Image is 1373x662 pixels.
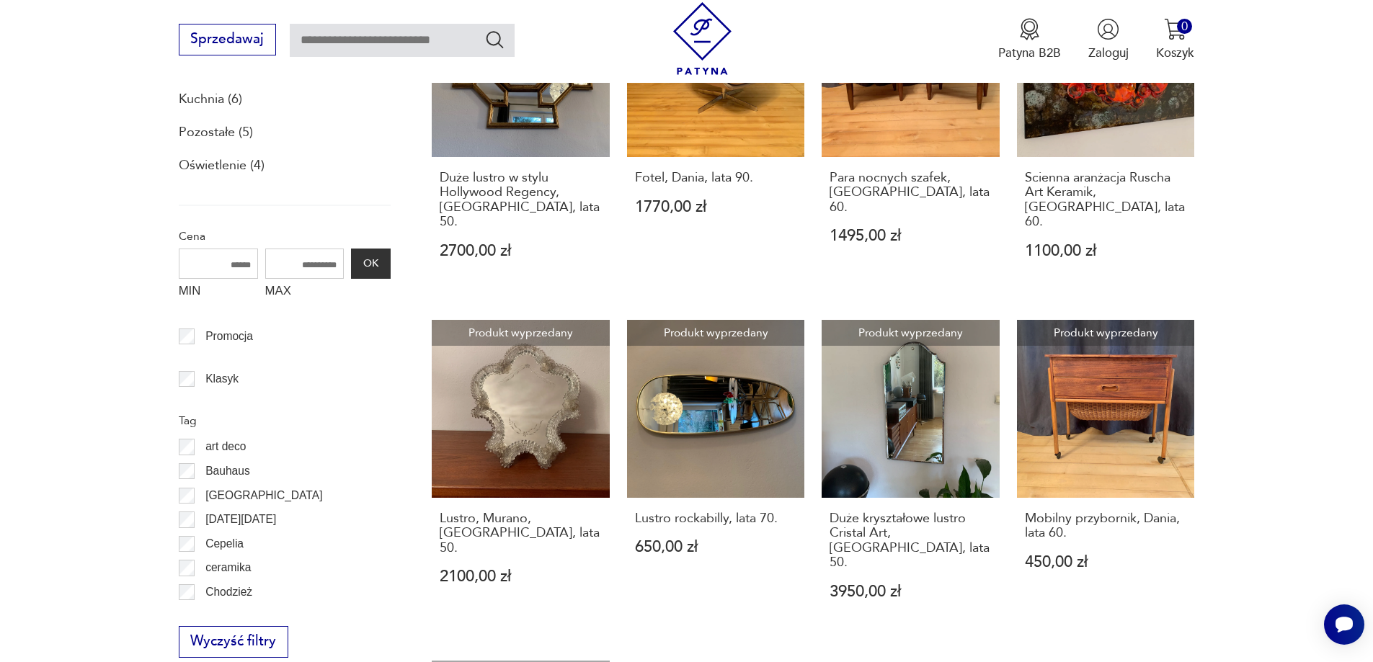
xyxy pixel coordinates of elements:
p: 1100,00 zł [1025,243,1187,259]
p: 2700,00 zł [440,243,602,259]
a: Kuchnia (6) [179,87,242,112]
p: Tag [179,411,391,430]
a: Produkt wyprzedanyLustro rockabilly, lata 70.Lustro rockabilly, lata 70.650,00 zł [627,320,805,632]
label: MIN [179,279,258,306]
h3: Mobilny przybornik, Dania, lata 60. [1025,511,1187,541]
h3: Para nocnych szafek, [GEOGRAPHIC_DATA], lata 60. [830,171,992,215]
p: Ćmielów [205,607,249,626]
p: 1770,00 zł [635,200,797,215]
img: Ikona koszyka [1164,18,1186,40]
p: art deco [205,437,246,456]
h3: Scienna aranżacja Ruscha Art Keramik, [GEOGRAPHIC_DATA], lata 60. [1025,171,1187,230]
p: 1495,00 zł [830,228,992,243]
img: Patyna - sklep z meblami i dekoracjami vintage [666,2,739,75]
p: Cena [179,227,391,246]
a: Sprzedawaj [179,35,276,46]
a: Oświetlenie (4) [179,153,265,178]
iframe: Smartsupp widget button [1324,604,1364,645]
p: Koszyk [1156,45,1194,61]
p: Chodzież [205,583,252,601]
img: Ikonka użytkownika [1097,18,1119,40]
p: [DATE][DATE] [205,510,276,529]
p: Cepelia [205,534,244,553]
a: Ikona medaluPatyna B2B [998,18,1061,61]
p: 2100,00 zł [440,569,602,584]
p: [GEOGRAPHIC_DATA] [205,486,322,505]
div: 0 [1177,19,1192,34]
button: Patyna B2B [998,18,1061,61]
button: Sprzedawaj [179,24,276,55]
p: Promocja [205,327,253,346]
label: MAX [265,279,345,306]
p: 650,00 zł [635,540,797,555]
h3: Fotel, Dania, lata 90. [635,171,797,185]
p: 450,00 zł [1025,555,1187,570]
button: Szukaj [484,29,505,50]
h3: Duże kryształowe lustro Cristal Art, [GEOGRAPHIC_DATA], lata 50. [830,511,992,571]
p: ceramika [205,558,251,577]
h3: Lustro rockabilly, lata 70. [635,511,797,526]
a: Produkt wyprzedanyDuże kryształowe lustro Cristal Art, Włochy, lata 50.Duże kryształowe lustro Cr... [822,320,1000,632]
button: Zaloguj [1088,18,1129,61]
button: OK [351,249,390,279]
p: Patyna B2B [998,45,1061,61]
p: Zaloguj [1088,45,1129,61]
button: 0Koszyk [1156,18,1194,61]
h3: Lustro, Murano, [GEOGRAPHIC_DATA], lata 50. [440,511,602,555]
p: Klasyk [205,370,239,388]
h3: Duże lustro w stylu Hollywood Regency, [GEOGRAPHIC_DATA], lata 50. [440,171,602,230]
img: Ikona medalu [1018,18,1041,40]
a: Produkt wyprzedanyLustro, Murano, Włochy, lata 50.Lustro, Murano, [GEOGRAPHIC_DATA], lata 50.2100... [432,320,610,632]
button: Wyczyść filtry [179,626,288,658]
p: 3950,00 zł [830,584,992,599]
a: Produkt wyprzedanyMobilny przybornik, Dania, lata 60.Mobilny przybornik, Dania, lata 60.450,00 zł [1017,320,1195,632]
a: Pozostałe (5) [179,120,253,145]
p: Bauhaus [205,462,250,480]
